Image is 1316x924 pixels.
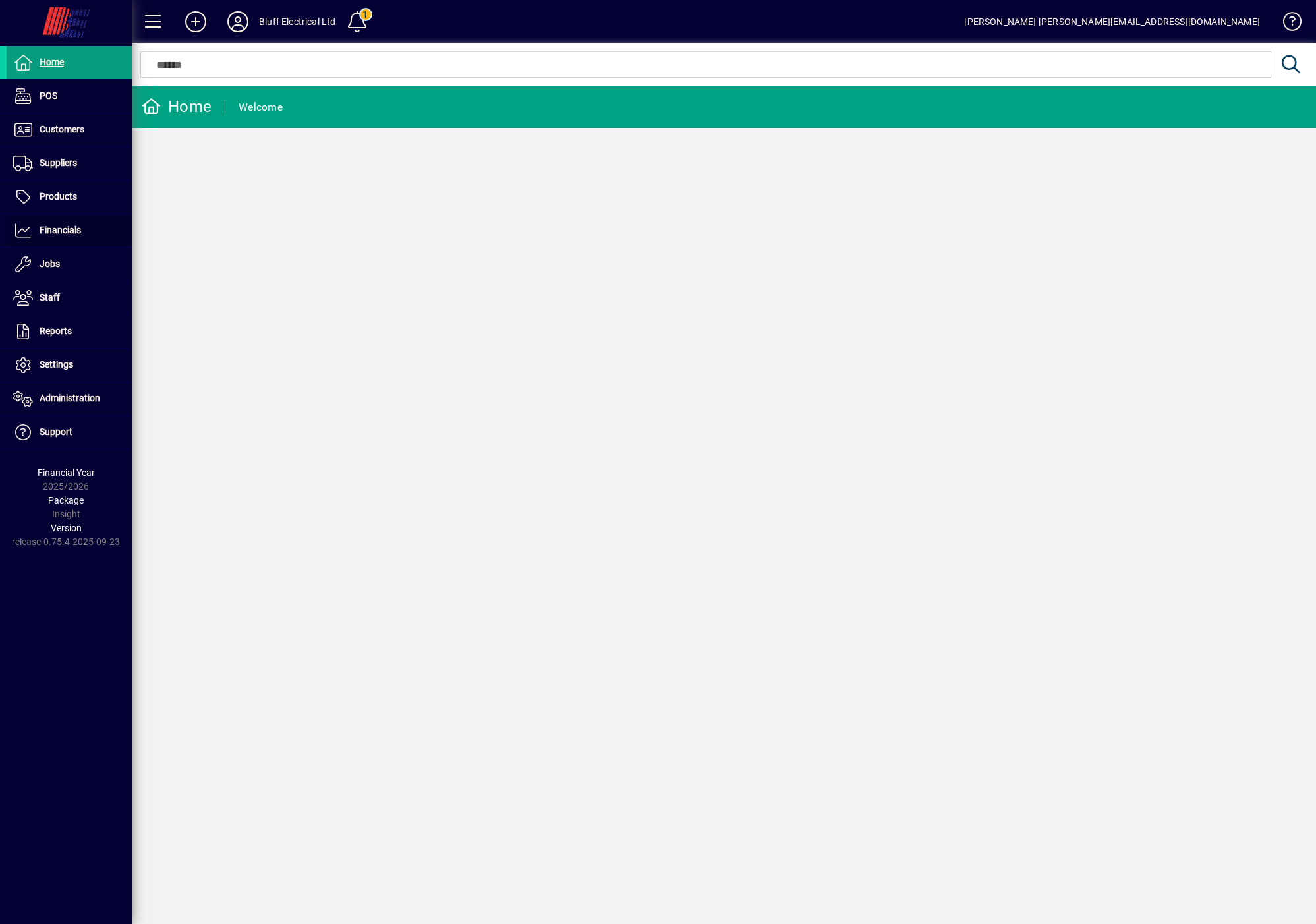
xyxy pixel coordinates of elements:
[7,147,132,180] a: Suppliers
[40,292,60,303] span: Staff
[7,382,132,415] a: Administration
[40,158,77,168] span: Suppliers
[38,467,95,478] span: Financial Year
[7,349,132,382] a: Settings
[7,281,132,314] a: Staff
[40,426,72,437] span: Support
[7,214,132,247] a: Financials
[7,181,132,214] a: Products
[40,191,77,202] span: Products
[239,97,283,118] div: Welcome
[51,523,82,533] span: Version
[40,326,72,336] span: Reports
[7,315,132,348] a: Reports
[48,495,84,505] span: Package
[142,96,212,117] div: Home
[40,258,60,269] span: Jobs
[7,248,132,281] a: Jobs
[40,359,73,370] span: Settings
[7,113,132,146] a: Customers
[175,10,217,34] button: Add
[964,11,1260,32] div: [PERSON_NAME] [PERSON_NAME][EMAIL_ADDRESS][DOMAIN_NAME]
[40,90,57,101] span: POS
[7,80,132,113] a: POS
[40,225,81,235] span: Financials
[40,393,100,403] span: Administration
[1273,3,1300,45] a: Knowledge Base
[40,124,84,134] span: Customers
[40,57,64,67] span: Home
[217,10,259,34] button: Profile
[259,11,336,32] div: Bluff Electrical Ltd
[7,416,132,449] a: Support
